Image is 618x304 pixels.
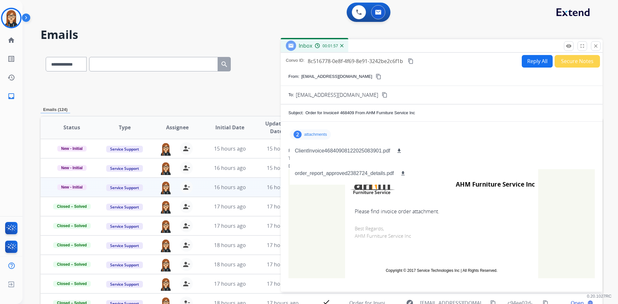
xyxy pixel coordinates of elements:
[183,261,190,268] mat-icon: person_remove
[53,281,91,287] span: Closed – Solved
[304,132,327,137] p: attachments
[288,163,595,169] div: Date:
[53,223,91,229] span: Closed – Solved
[267,164,299,171] span: 15 hours ago
[215,124,244,131] span: Initial Date
[295,147,390,155] p: ClientInvoice46840908122025083901.pdf
[301,73,372,80] p: [EMAIL_ADDRESS][DOMAIN_NAME]
[119,124,131,131] span: Type
[2,9,20,27] img: avatar
[183,280,190,288] mat-icon: person_remove
[7,36,15,44] mat-icon: home
[267,280,299,287] span: 17 hours ago
[106,165,143,172] span: Service Support
[214,184,246,191] span: 16 hours ago
[288,110,304,116] p: Subject:
[566,43,572,49] mat-icon: remove_red_eye
[159,277,172,291] img: agent-avatar
[299,42,312,49] span: Inbox
[159,181,172,194] img: agent-avatar
[214,280,246,287] span: 17 hours ago
[296,91,378,99] span: [EMAIL_ADDRESS][DOMAIN_NAME]
[267,242,299,249] span: 17 hours ago
[288,147,595,154] div: From:
[106,184,143,191] span: Service Support
[267,261,299,268] span: 17 hours ago
[106,204,143,210] span: Service Support
[159,161,172,175] img: agent-avatar
[593,43,599,49] mat-icon: close
[57,165,87,171] span: New - Initial
[159,200,172,214] img: agent-avatar
[106,242,143,249] span: Service Support
[57,146,87,152] span: New - Initial
[286,57,304,65] p: Convo ID:
[183,222,190,230] mat-icon: person_remove
[7,92,15,100] mat-icon: inbox
[7,55,15,63] mat-icon: list_alt
[159,258,172,272] img: agent-avatar
[345,215,538,261] td: Best Regards, AHM Furniture Service Inc
[288,73,299,80] p: From:
[183,164,190,172] mat-icon: person_remove
[323,43,338,49] span: 00:01:57
[382,92,388,98] mat-icon: content_copy
[214,164,246,171] span: 16 hours ago
[288,155,595,161] div: To:
[295,170,394,177] p: order_report_approved2382724_details.pdf
[183,203,190,210] mat-icon: person_remove
[267,203,299,210] span: 17 hours ago
[41,106,70,113] p: Emails (124)
[408,58,414,64] mat-icon: content_copy
[214,222,246,229] span: 17 hours ago
[305,110,415,116] p: Order for Invoice# 468409 From AHM Furniture Service Inc
[159,219,172,233] img: agent-avatar
[214,203,246,210] span: 17 hours ago
[214,145,246,152] span: 15 hours ago
[183,183,190,191] mat-icon: person_remove
[262,120,291,135] span: Updated Date
[106,146,143,152] span: Service Support
[57,184,87,190] span: New - Initial
[400,170,406,176] mat-icon: download
[396,148,402,154] mat-icon: download
[345,207,538,215] td: Please find invoice order attachment.
[267,145,299,152] span: 15 hours ago
[183,241,190,249] mat-icon: person_remove
[106,262,143,268] span: Service Support
[183,145,190,152] mat-icon: person_remove
[106,223,143,230] span: Service Support
[214,242,246,249] span: 18 hours ago
[288,92,294,98] p: To:
[53,204,91,209] span: Closed – Solved
[214,261,246,268] span: 18 hours ago
[376,74,381,79] mat-icon: content_copy
[41,28,603,41] h2: Emails
[419,172,535,197] td: AHM Furniture Service Inc
[355,268,529,273] td: Copyright © 2017 Service Technologies Inc | All Rights Reserved.
[220,60,228,68] mat-icon: search
[53,262,91,267] span: Closed – Solved
[267,222,299,229] span: 17 hours ago
[159,142,172,156] img: agent-avatar
[522,55,553,68] button: Reply All
[308,58,403,65] span: 8c516778-0e8f-4f69-8e91-3242be2c6f1b
[63,124,80,131] span: Status
[106,281,143,288] span: Service Support
[294,131,302,138] div: 2
[267,184,299,191] span: 16 hours ago
[53,242,91,248] span: Closed – Solved
[7,74,15,81] mat-icon: history
[579,43,585,49] mat-icon: fullscreen
[555,55,600,68] button: Secure Notes
[587,292,612,300] p: 0.20.1027RC
[159,239,172,252] img: agent-avatar
[166,124,189,131] span: Assignee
